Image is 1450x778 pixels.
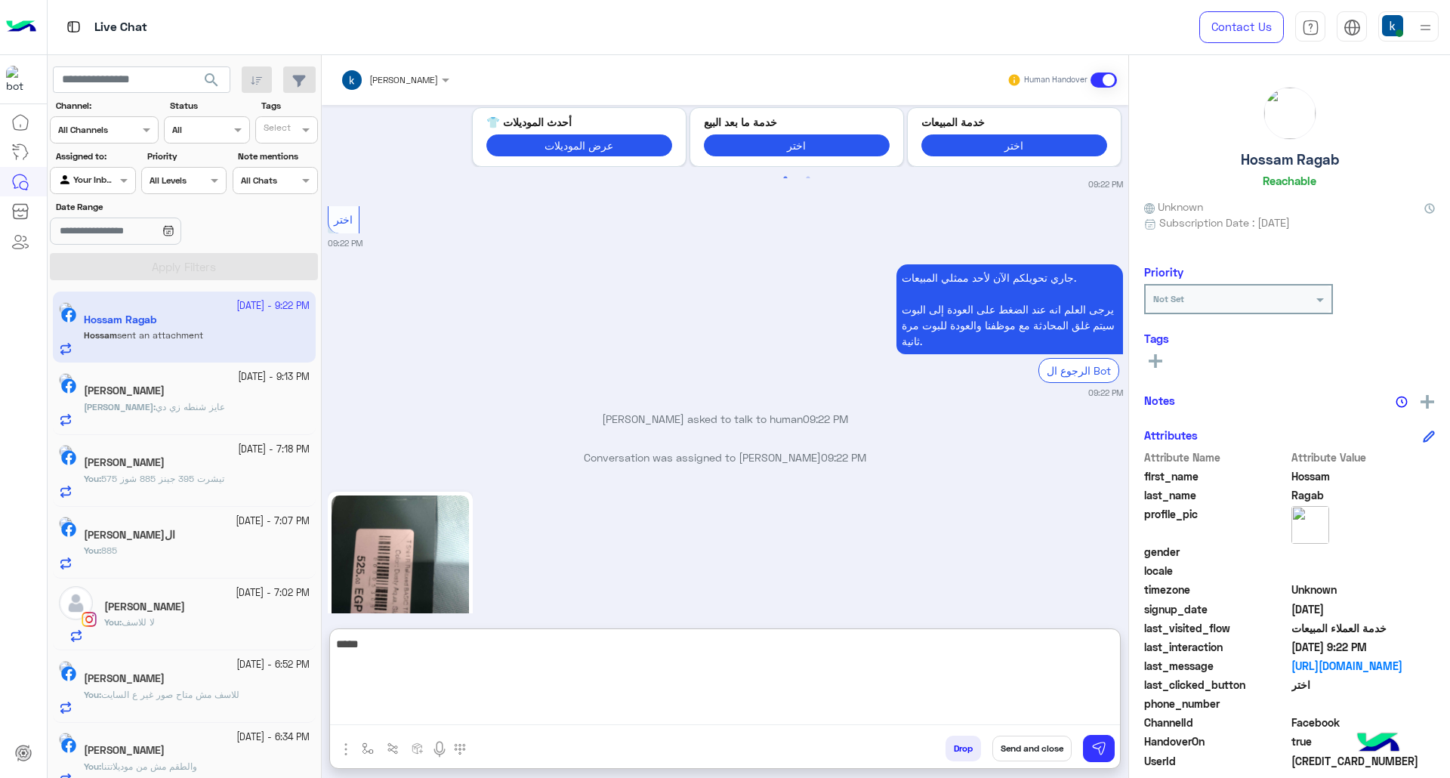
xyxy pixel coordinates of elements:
[362,742,374,755] img: select flow
[84,545,99,556] span: You
[1291,544,1436,560] span: null
[261,99,316,113] label: Tags
[328,411,1123,427] p: [PERSON_NAME] asked to talk to human
[1144,563,1288,579] span: locale
[238,370,310,384] small: [DATE] - 9:13 PM
[1291,658,1436,674] a: [URL][DOMAIN_NAME]
[1144,332,1435,345] h6: Tags
[82,612,97,627] img: Instagram
[1421,395,1434,409] img: add
[84,744,165,757] h5: Mohamed Yasser
[59,586,93,620] img: defaultAdmin.png
[236,658,310,672] small: [DATE] - 6:52 PM
[896,264,1123,354] p: 20/9/2025, 9:22 PM
[1091,741,1106,756] img: send message
[1295,11,1325,43] a: tab
[803,412,848,425] span: 09:22 PM
[1302,19,1319,36] img: tab
[6,11,36,43] img: Logo
[1144,428,1198,442] h6: Attributes
[84,529,175,542] h5: السيد ماهر
[84,401,153,412] span: [PERSON_NAME]
[94,17,147,38] p: Live Chat
[84,545,101,556] b: :
[1144,449,1288,465] span: Attribute Name
[1291,582,1436,597] span: Unknown
[64,17,83,36] img: tab
[486,134,672,156] button: عرض الموديلات
[84,689,101,700] b: :
[84,473,101,484] b: :
[1144,733,1288,749] span: HandoverOn
[381,736,406,761] button: Trigger scenario
[1291,639,1436,655] span: 2025-09-20T18:22:59.452Z
[1344,19,1361,36] img: tab
[1159,215,1290,230] span: Subscription Date : [DATE]
[454,743,466,755] img: make a call
[332,496,469,679] img: 551753874_3847334945567761_8969803941204681335_n.jpg
[1144,753,1288,769] span: UserId
[84,456,165,469] h5: Ahmed Abdelaty
[59,733,72,746] img: picture
[56,150,134,163] label: Assigned to:
[486,114,672,130] p: أحدث الموديلات 👕
[1199,11,1284,43] a: Contact Us
[1144,199,1203,215] span: Unknown
[50,253,318,280] button: Apply Filters
[122,616,155,628] span: لا للاسف
[1291,620,1436,636] span: خدمة العملاء المبيعات
[1024,74,1087,86] small: Human Handover
[356,736,381,761] button: select flow
[1396,396,1408,408] img: notes
[84,761,101,772] b: :
[59,517,72,530] img: picture
[387,742,399,755] img: Trigger scenario
[104,600,185,613] h5: SaYeD abdul SalaM
[170,99,248,113] label: Status
[412,742,424,755] img: create order
[59,661,72,675] img: picture
[704,114,890,130] p: خدمة ما بعد البيع
[104,616,119,628] span: You
[1291,677,1436,693] span: اختر
[1144,601,1288,617] span: signup_date
[6,66,33,93] img: 713415422032625
[821,451,866,464] span: 09:22 PM
[1088,178,1123,190] small: 09:22 PM
[1241,151,1339,168] h5: Hossam Ragab
[1144,677,1288,693] span: last_clicked_button
[56,200,225,214] label: Date Range
[84,689,99,700] span: You
[1144,265,1183,279] h6: Priority
[1144,394,1175,407] h6: Notes
[147,150,225,163] label: Priority
[406,736,430,761] button: create order
[1144,620,1288,636] span: last_visited_flow
[1144,544,1288,560] span: gender
[430,740,449,758] img: send voice note
[1144,487,1288,503] span: last_name
[328,237,362,249] small: 09:22 PM
[1263,174,1316,187] h6: Reachable
[369,74,438,85] span: [PERSON_NAME]
[236,730,310,745] small: [DATE] - 6:34 PM
[156,401,225,412] span: عايز شنطه زي دي
[1291,449,1436,465] span: Attribute Value
[921,134,1107,156] button: اختر
[84,401,156,412] b: :
[1291,468,1436,484] span: Hossam
[104,616,122,628] b: :
[101,473,224,484] span: تيشرت 395 جينز 885 شوز 575
[101,545,117,556] span: 885
[801,171,816,186] button: 2 of 2
[1144,696,1288,712] span: phone_number
[334,213,353,226] span: اختر
[1291,733,1436,749] span: true
[1264,88,1316,139] img: picture
[921,114,1107,130] p: خدمة المبيعات
[1144,468,1288,484] span: first_name
[1038,358,1119,383] div: الرجوع ال Bot
[61,378,76,394] img: Facebook
[59,445,72,458] img: picture
[992,736,1072,761] button: Send and close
